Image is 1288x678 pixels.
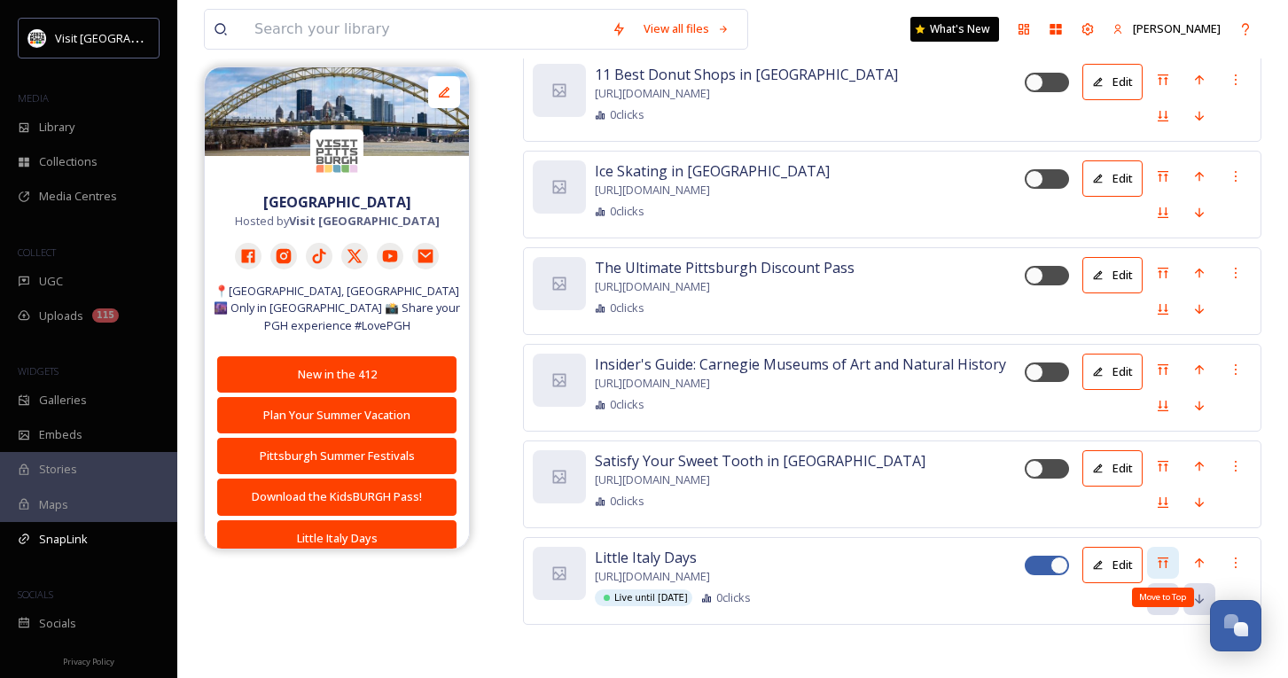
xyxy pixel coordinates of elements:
[217,438,457,474] button: Pittsburgh Summer Festivals
[39,461,77,478] span: Stories
[227,407,447,424] div: Plan Your Summer Vacation
[595,85,710,102] span: [URL][DOMAIN_NAME]
[1133,20,1221,36] span: [PERSON_NAME]
[595,471,710,488] span: [URL][DOMAIN_NAME]
[610,300,644,316] span: 0 clicks
[310,129,363,183] img: unnamed.jpg
[595,354,1006,375] span: Insider's Guide: Carnegie Museums of Art and Natural History
[246,10,603,49] input: Search your library
[55,29,192,46] span: Visit [GEOGRAPHIC_DATA]
[214,283,460,334] span: 📍[GEOGRAPHIC_DATA], [GEOGRAPHIC_DATA] 🌆 Only in [GEOGRAPHIC_DATA] 📸 Share your PGH experience #Lo...
[217,520,457,557] button: Little Italy Days
[205,67,469,156] img: ac0349ef-b143-4b3b-8a6b-147128f579c3.jpg
[217,479,457,515] button: Download the KidsBURGH Pass!
[39,426,82,443] span: Embeds
[18,91,49,105] span: MEDIA
[1104,12,1229,46] a: [PERSON_NAME]
[595,64,898,85] span: 11 Best Donut Shops in [GEOGRAPHIC_DATA]
[1132,588,1194,607] div: Move to Top
[610,203,644,220] span: 0 clicks
[18,364,59,378] span: WIDGETS
[39,119,74,136] span: Library
[595,589,692,606] div: Live until [DATE]
[595,375,710,392] span: [URL][DOMAIN_NAME]
[595,568,710,585] span: [URL][DOMAIN_NAME]
[1082,547,1143,583] button: Edit
[595,278,710,295] span: [URL][DOMAIN_NAME]
[18,588,53,601] span: SOCIALS
[635,12,738,46] a: View all files
[39,153,98,170] span: Collections
[39,273,63,290] span: UGC
[39,496,68,513] span: Maps
[92,308,119,323] div: 115
[39,531,88,548] span: SnapLink
[227,366,447,383] div: New in the 412
[227,488,447,505] div: Download the KidsBURGH Pass!
[595,182,710,199] span: [URL][DOMAIN_NAME]
[289,213,440,229] strong: Visit [GEOGRAPHIC_DATA]
[263,192,411,212] strong: [GEOGRAPHIC_DATA]
[1082,160,1143,197] button: Edit
[1082,257,1143,293] button: Edit
[217,356,457,393] button: New in the 412
[1082,450,1143,487] button: Edit
[227,530,447,547] div: Little Italy Days
[235,213,440,230] span: Hosted by
[1082,64,1143,100] button: Edit
[39,308,83,324] span: Uploads
[63,650,114,671] a: Privacy Policy
[28,29,46,47] img: unnamed.jpg
[610,106,644,123] span: 0 clicks
[595,257,855,278] span: The Ultimate Pittsburgh Discount Pass
[39,188,117,205] span: Media Centres
[1210,600,1261,651] button: Open Chat
[39,392,87,409] span: Galleries
[39,615,76,632] span: Socials
[18,245,56,259] span: COLLECT
[716,589,751,606] span: 0 clicks
[1082,354,1143,390] button: Edit
[63,656,114,667] span: Privacy Policy
[595,450,925,471] span: Satisfy Your Sweet Tooth in [GEOGRAPHIC_DATA]
[595,160,830,182] span: Ice Skating in [GEOGRAPHIC_DATA]
[595,547,697,568] span: Little Italy Days
[217,397,457,433] button: Plan Your Summer Vacation
[610,493,644,510] span: 0 clicks
[910,17,999,42] a: What's New
[227,448,447,464] div: Pittsburgh Summer Festivals
[610,396,644,413] span: 0 clicks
